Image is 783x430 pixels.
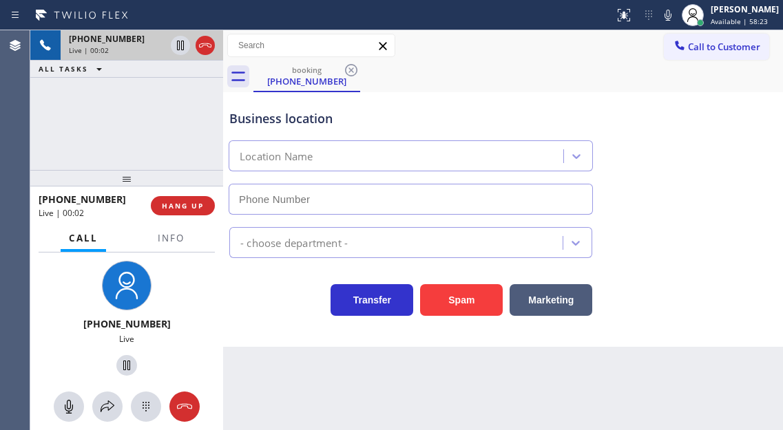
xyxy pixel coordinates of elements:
button: Marketing [510,284,592,316]
button: Hang up [196,36,215,55]
button: Hang up [169,391,200,422]
span: [PHONE_NUMBER] [83,317,171,330]
button: Transfer [331,284,413,316]
div: booking [255,65,359,75]
button: Spam [420,284,503,316]
span: Live [119,333,134,345]
div: [PHONE_NUMBER] [255,75,359,87]
span: Live | 00:02 [39,207,84,219]
span: ALL TASKS [39,64,88,74]
span: [PHONE_NUMBER] [69,33,145,45]
span: Live | 00:02 [69,45,109,55]
span: Call [69,232,98,244]
span: HANG UP [162,201,204,211]
button: Call [61,225,106,252]
div: - choose department - [240,235,348,250]
div: [PERSON_NAME] [711,3,779,15]
button: Open dialpad [131,391,161,422]
button: Mute [54,391,84,422]
input: Search [228,34,395,56]
button: Hold Customer [116,355,137,376]
div: Business location [229,109,592,128]
div: Location Name [240,149,313,164]
button: Call to Customer [664,34,769,60]
button: Open directory [92,391,123,422]
button: ALL TASKS [30,61,116,77]
span: [PHONE_NUMBER] [39,193,126,206]
button: Hold Customer [171,36,190,55]
div: (786) 378-3784 [255,61,359,91]
span: Available | 58:23 [711,17,768,26]
span: Info [158,232,185,244]
button: Mute [658,6,678,25]
span: Call to Customer [688,41,760,53]
input: Phone Number [229,184,593,215]
button: Info [149,225,193,252]
button: HANG UP [151,196,215,215]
